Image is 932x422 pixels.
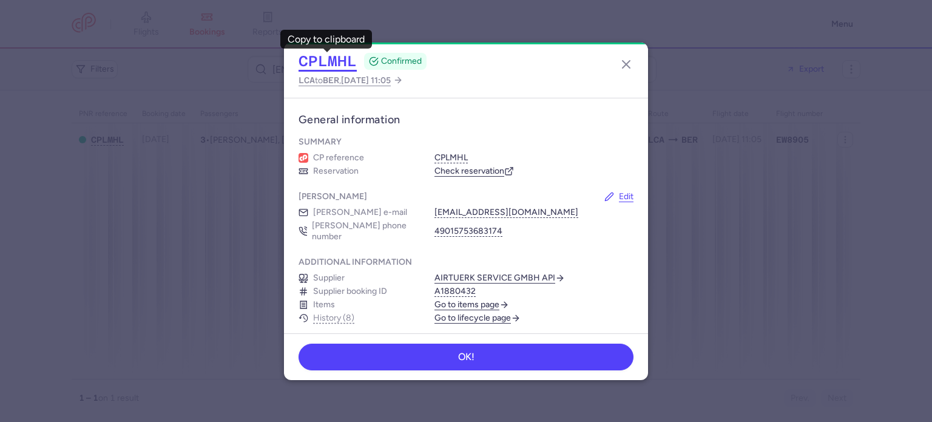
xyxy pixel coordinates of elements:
[299,113,633,127] h3: General information
[323,75,339,85] span: BER
[434,286,476,297] button: A1880432
[313,286,387,297] span: Supplier booking ID
[299,75,315,85] span: LCA
[313,273,345,284] span: Supplier
[313,313,354,323] button: History (8)
[313,152,364,163] span: CP reference
[604,191,633,202] button: Edit
[434,299,509,310] a: Go to items page
[381,55,422,67] span: CONFIRMED
[299,344,633,370] button: OK!
[299,52,357,70] button: CPLMHL
[299,257,412,268] h4: Additional information
[458,352,474,362] span: OK!
[434,152,468,163] button: CPLMHL
[313,207,407,218] span: [PERSON_NAME] e-mail
[434,166,514,177] a: Check reservation
[299,191,367,202] h4: [PERSON_NAME]
[341,75,391,86] span: [DATE] 11:05
[299,73,403,88] a: LCAtoBER,[DATE] 11:05
[299,153,308,163] figure: 1L airline logo
[299,137,342,148] h4: Summary
[299,73,391,88] span: to ,
[288,34,365,45] div: Copy to clipboard
[313,166,359,177] span: Reservation
[312,220,420,242] span: [PERSON_NAME] phone number
[313,299,335,310] span: Items
[434,226,502,237] button: 49015753683174
[434,273,565,284] a: AIRTUERK SERVICE GMBH API
[434,313,521,324] a: Go to lifecycle page
[434,207,578,218] button: [EMAIL_ADDRESS][DOMAIN_NAME]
